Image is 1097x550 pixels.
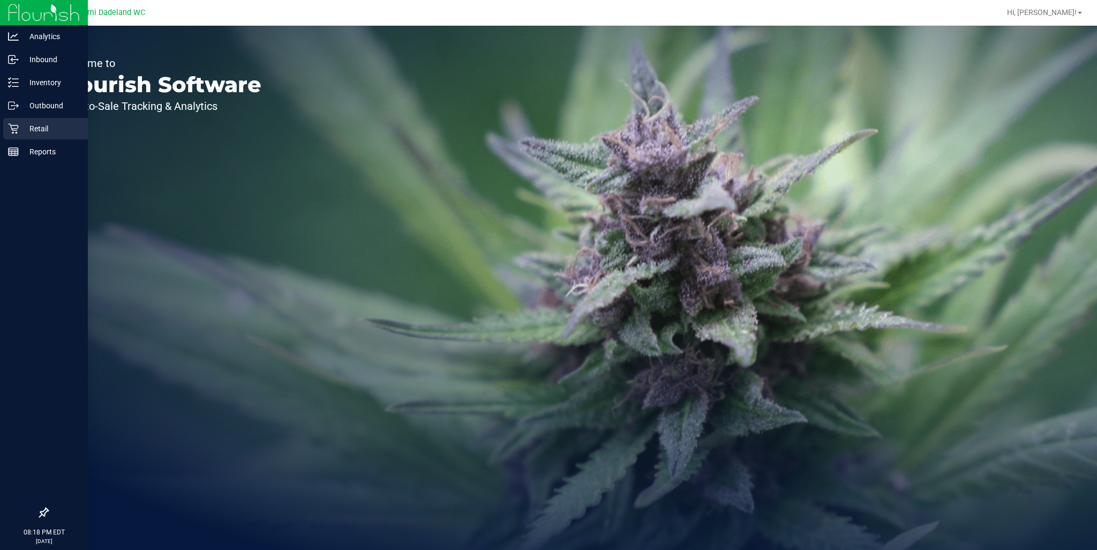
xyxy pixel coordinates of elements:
inline-svg: Outbound [8,100,19,111]
p: Welcome to [58,58,261,69]
inline-svg: Retail [8,123,19,134]
p: Outbound [19,99,83,112]
p: 08:18 PM EDT [5,527,83,537]
p: Inventory [19,76,83,89]
p: [DATE] [5,537,83,545]
p: Reports [19,145,83,158]
inline-svg: Inbound [8,54,19,65]
span: Miami Dadeland WC [74,8,145,17]
p: Retail [19,122,83,135]
p: Inbound [19,53,83,66]
span: Hi, [PERSON_NAME]! [1007,8,1077,17]
inline-svg: Reports [8,146,19,157]
p: Analytics [19,30,83,43]
inline-svg: Inventory [8,77,19,88]
p: Seed-to-Sale Tracking & Analytics [58,101,261,112]
p: Flourish Software [58,74,261,95]
inline-svg: Analytics [8,31,19,42]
